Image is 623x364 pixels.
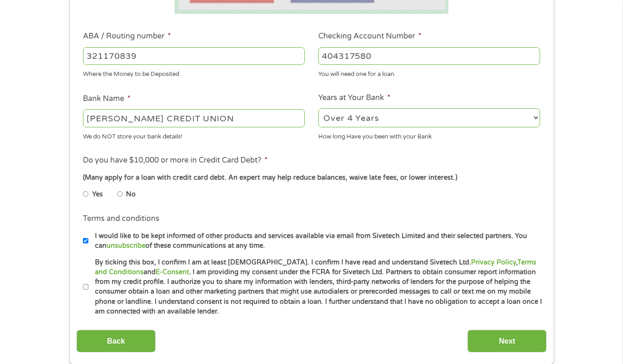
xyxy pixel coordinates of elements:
div: You will need one for a loan. [318,67,540,79]
div: We do NOT store your bank details! [83,129,305,141]
input: Back [76,330,156,352]
label: Do you have $10,000 or more in Credit Card Debt? [83,156,268,165]
input: 263177916 [83,47,305,65]
div: Where the Money to be Deposited [83,67,305,79]
label: By ticking this box, I confirm I am at least [DEMOGRAPHIC_DATA]. I confirm I have read and unders... [88,257,543,317]
label: Checking Account Number [318,31,422,41]
label: I would like to be kept informed of other products and services available via email from Sivetech... [88,231,543,251]
a: E-Consent [156,268,189,276]
a: unsubscribe [107,242,145,250]
label: Yes [92,189,103,200]
div: How long Have you been with your Bank [318,129,540,141]
input: 345634636 [318,47,540,65]
a: Privacy Policy [471,258,516,266]
input: Next [467,330,547,352]
label: No [126,189,136,200]
label: ABA / Routing number [83,31,171,41]
a: Terms and Conditions [95,258,536,276]
label: Bank Name [83,94,131,104]
label: Terms and conditions [83,214,159,224]
label: Years at Your Bank [318,93,390,103]
div: (Many apply for a loan with credit card debt. An expert may help reduce balances, waive late fees... [83,173,540,183]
